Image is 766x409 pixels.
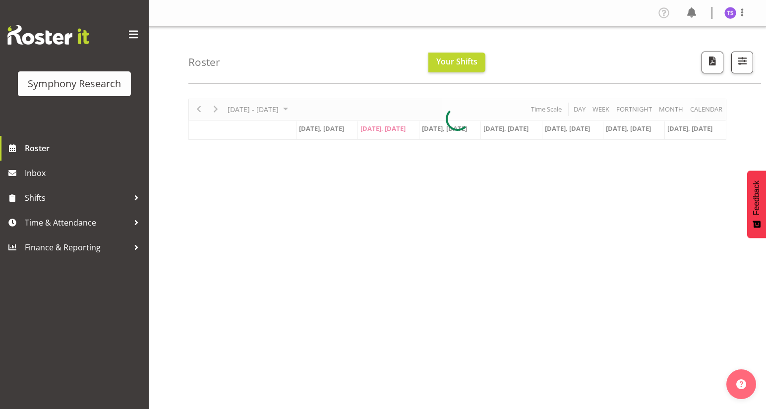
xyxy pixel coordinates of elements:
[25,240,129,255] span: Finance & Reporting
[724,7,736,19] img: titi-strickland1975.jpg
[25,215,129,230] span: Time & Attendance
[25,190,129,205] span: Shifts
[436,56,477,67] span: Your Shifts
[702,52,723,73] button: Download a PDF of the roster according to the set date range.
[747,171,766,238] button: Feedback - Show survey
[428,53,485,72] button: Your Shifts
[25,166,144,180] span: Inbox
[28,76,121,91] div: Symphony Research
[25,141,144,156] span: Roster
[736,379,746,389] img: help-xxl-2.png
[7,25,89,45] img: Rosterit website logo
[752,180,761,215] span: Feedback
[731,52,753,73] button: Filter Shifts
[188,57,220,68] h4: Roster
